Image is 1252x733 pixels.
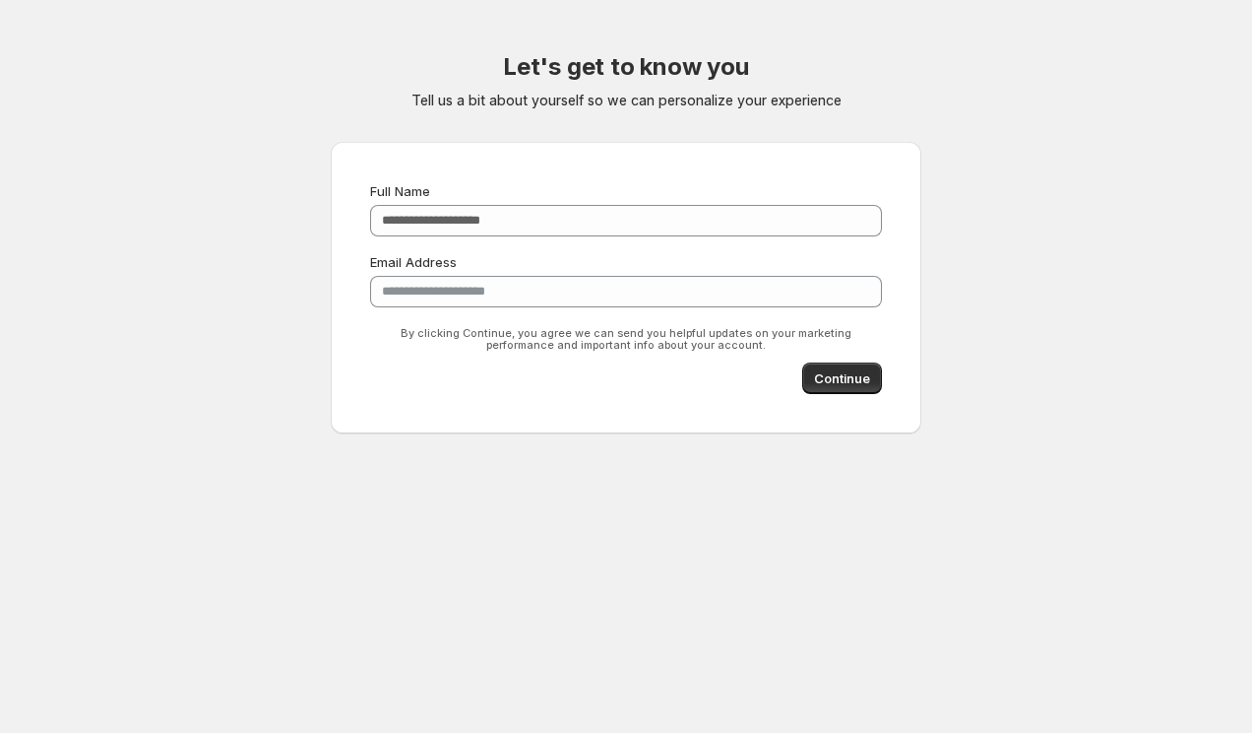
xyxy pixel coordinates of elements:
span: Continue [814,368,870,388]
span: Full Name [370,183,430,199]
span: Email Address [370,254,457,270]
button: Continue [802,363,882,394]
p: Tell us a bit about yourself so we can personalize your experience [411,91,842,110]
p: By clicking Continue, you agree we can send you helpful updates on your marketing performance and... [370,327,882,351]
h2: Let's get to know you [503,51,749,83]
